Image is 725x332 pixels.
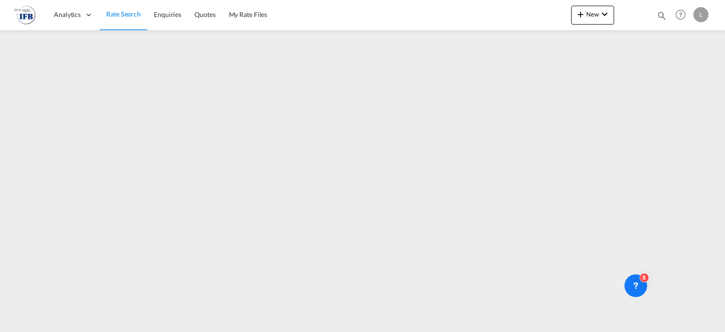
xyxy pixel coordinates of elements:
[194,10,215,18] span: Quotes
[657,10,667,21] md-icon: icon-magnify
[673,7,693,24] div: Help
[106,10,141,18] span: Rate Search
[575,10,610,18] span: New
[154,10,181,18] span: Enquiries
[693,7,708,22] div: L
[673,7,689,23] span: Help
[54,10,81,19] span: Analytics
[599,9,610,20] md-icon: icon-chevron-down
[14,4,35,26] img: de31bbe0256b11eebba44b54815f083d.png
[229,10,268,18] span: My Rate Files
[571,6,614,25] button: icon-plus 400-fgNewicon-chevron-down
[575,9,586,20] md-icon: icon-plus 400-fg
[657,10,667,25] div: icon-magnify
